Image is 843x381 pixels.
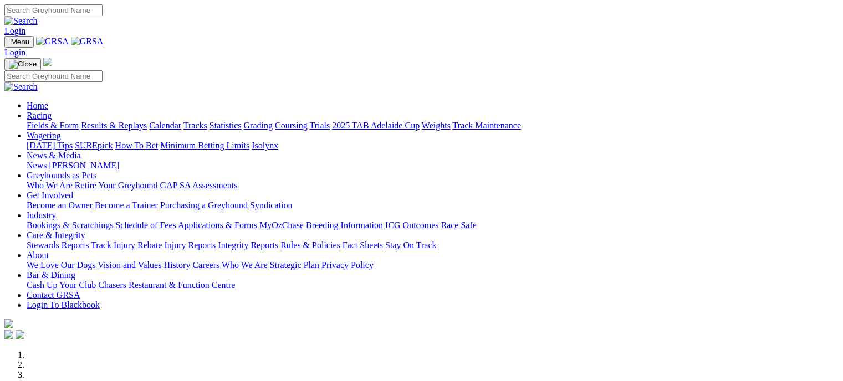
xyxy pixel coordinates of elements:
[98,280,235,290] a: Chasers Restaurant & Function Centre
[71,37,104,47] img: GRSA
[27,200,839,210] div: Get Involved
[422,121,451,130] a: Weights
[4,330,13,339] img: facebook.svg
[222,260,268,270] a: Who We Are
[27,260,95,270] a: We Love Our Dogs
[27,171,96,180] a: Greyhounds as Pets
[4,70,103,82] input: Search
[27,280,839,290] div: Bar & Dining
[385,240,436,250] a: Stay On Track
[4,319,13,328] img: logo-grsa-white.png
[81,121,147,130] a: Results & Replays
[306,220,383,230] a: Breeding Information
[453,121,521,130] a: Track Maintenance
[160,200,248,210] a: Purchasing a Greyhound
[75,141,113,150] a: SUREpick
[115,220,176,230] a: Schedule of Fees
[210,121,242,130] a: Statistics
[4,48,25,57] a: Login
[218,240,278,250] a: Integrity Reports
[27,111,52,120] a: Racing
[4,58,41,70] button: Toggle navigation
[27,240,89,250] a: Stewards Reports
[11,38,29,46] span: Menu
[95,200,158,210] a: Become a Trainer
[27,161,839,171] div: News & Media
[160,141,249,150] a: Minimum Betting Limits
[27,210,56,220] a: Industry
[27,181,73,190] a: Who We Are
[441,220,476,230] a: Race Safe
[164,260,190,270] a: History
[27,290,80,300] a: Contact GRSA
[4,36,34,48] button: Toggle navigation
[27,240,839,250] div: Care & Integrity
[270,260,319,270] a: Strategic Plan
[98,260,161,270] a: Vision and Values
[49,161,119,170] a: [PERSON_NAME]
[91,240,162,250] a: Track Injury Rebate
[27,250,49,260] a: About
[9,60,37,69] img: Close
[192,260,219,270] a: Careers
[244,121,273,130] a: Grading
[259,220,304,230] a: MyOzChase
[4,4,103,16] input: Search
[27,230,85,240] a: Care & Integrity
[250,200,292,210] a: Syndication
[160,181,238,190] a: GAP SA Assessments
[27,101,48,110] a: Home
[280,240,340,250] a: Rules & Policies
[27,280,96,290] a: Cash Up Your Club
[4,16,38,26] img: Search
[27,181,839,190] div: Greyhounds as Pets
[4,26,25,35] a: Login
[343,240,383,250] a: Fact Sheets
[252,141,278,150] a: Isolynx
[27,200,93,210] a: Become an Owner
[27,151,81,160] a: News & Media
[183,121,207,130] a: Tracks
[164,240,216,250] a: Injury Reports
[321,260,374,270] a: Privacy Policy
[16,330,24,339] img: twitter.svg
[178,220,257,230] a: Applications & Forms
[385,220,438,230] a: ICG Outcomes
[115,141,159,150] a: How To Bet
[36,37,69,47] img: GRSA
[309,121,330,130] a: Trials
[27,260,839,270] div: About
[27,161,47,170] a: News
[27,220,113,230] a: Bookings & Scratchings
[27,121,839,131] div: Racing
[27,141,73,150] a: [DATE] Tips
[43,58,52,66] img: logo-grsa-white.png
[4,82,38,92] img: Search
[275,121,308,130] a: Coursing
[27,190,73,200] a: Get Involved
[75,181,158,190] a: Retire Your Greyhound
[27,220,839,230] div: Industry
[27,270,75,280] a: Bar & Dining
[332,121,420,130] a: 2025 TAB Adelaide Cup
[27,141,839,151] div: Wagering
[27,300,100,310] a: Login To Blackbook
[149,121,181,130] a: Calendar
[27,131,61,140] a: Wagering
[27,121,79,130] a: Fields & Form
